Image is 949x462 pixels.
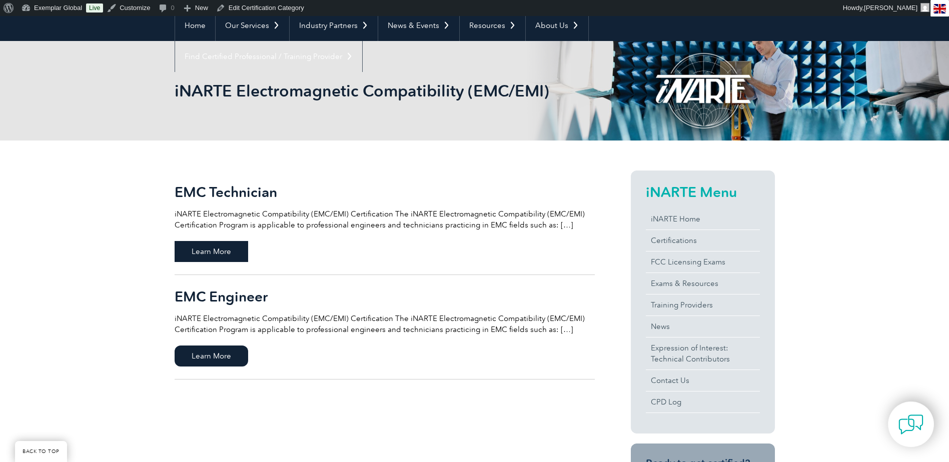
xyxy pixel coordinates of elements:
[175,275,595,379] a: EMC Engineer iNARTE Electromagnetic Compatibility (EMC/EMI) Certification The iNARTE Electromagne...
[175,10,215,41] a: Home
[646,294,760,315] a: Training Providers
[175,81,559,100] h1: iNARTE Electromagnetic Compatibility (EMC/EMI)
[646,273,760,294] a: Exams & Resources
[175,345,248,366] span: Learn More
[646,370,760,391] a: Contact Us
[864,4,917,11] span: [PERSON_NAME]
[15,441,67,462] a: BACK TO TOP
[646,316,760,337] a: News
[646,337,760,369] a: Expression of Interest:Technical Contributors
[86,3,103,12] a: Live
[175,241,248,262] span: Learn More
[460,10,525,41] a: Resources
[933,4,946,13] img: en
[216,10,289,41] a: Our Services
[378,10,459,41] a: News & Events
[898,412,923,437] img: contact-chat.png
[646,251,760,272] a: FCC Licensing Exams
[175,313,595,335] p: iNARTE Electromagnetic Compatibility (EMC/EMI) Certification The iNARTE Electromagnetic Compatibi...
[646,391,760,412] a: CPD Log
[175,184,595,200] h2: EMC Technician
[646,184,760,200] h2: iNARTE Menu
[290,10,378,41] a: Industry Partners
[646,230,760,251] a: Certifications
[526,10,588,41] a: About Us
[175,170,595,275] a: EMC Technician iNARTE Electromagnetic Compatibility (EMC/EMI) Certification The iNARTE Electromag...
[175,41,362,72] a: Find Certified Professional / Training Provider
[646,208,760,229] a: iNARTE Home
[175,288,595,304] h2: EMC Engineer
[175,208,595,230] p: iNARTE Electromagnetic Compatibility (EMC/EMI) Certification The iNARTE Electromagnetic Compatibi...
